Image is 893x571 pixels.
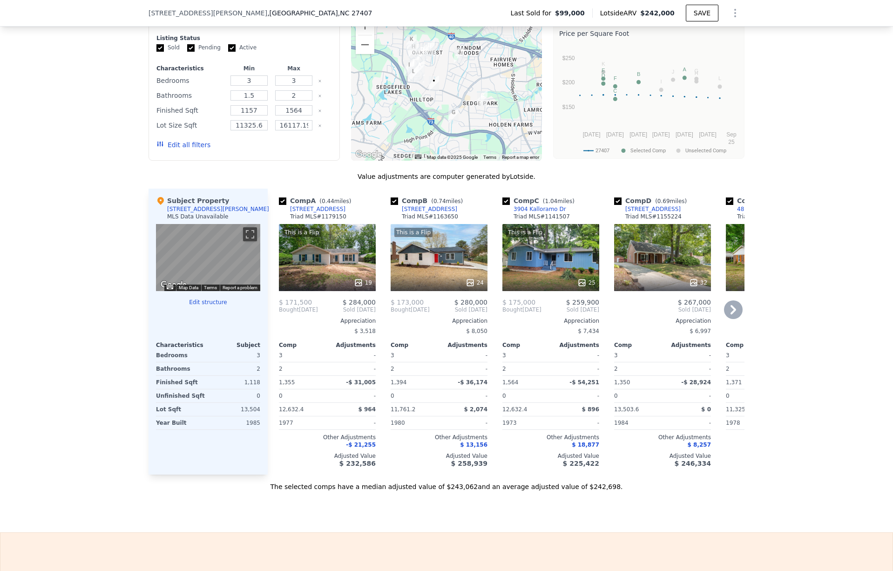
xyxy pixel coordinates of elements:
[290,213,346,220] div: Triad MLS # 1179150
[551,341,599,349] div: Adjustments
[602,68,605,73] text: E
[726,317,823,325] div: Appreciation
[563,460,599,467] span: $ 225,422
[329,349,376,362] div: -
[156,74,225,87] div: Bedrooms
[391,299,424,306] span: $ 173,000
[441,416,487,429] div: -
[427,198,467,204] span: ( miles)
[726,379,742,386] span: 1,371
[559,40,738,156] svg: A chart.
[737,205,808,213] div: 4801 [PERSON_NAME] Dr
[602,73,605,78] text: D
[279,317,376,325] div: Appreciation
[572,442,599,448] span: $ 18,877
[427,155,478,160] span: Map data ©2025 Google
[502,416,549,429] div: 1973
[279,196,355,205] div: Comp A
[156,376,206,389] div: Finished Sqft
[685,148,726,154] text: Unselected Comp
[210,376,260,389] div: 1,118
[569,379,599,386] span: -$ 54,251
[664,389,711,402] div: -
[406,34,417,50] div: 1109 Eagle Rd
[502,205,566,213] a: 3904 Kalloramo Dr
[441,389,487,402] div: -
[149,475,744,491] div: The selected comps have a median adjusted value of $243,062 and an average adjusted value of $242...
[279,416,325,429] div: 1977
[726,341,774,349] div: Comp
[441,362,487,375] div: -
[358,406,376,413] span: $ 964
[339,460,376,467] span: $ 232,586
[394,228,433,237] div: This is a Flip
[726,196,801,205] div: Comp E
[156,341,208,349] div: Characteristics
[415,155,421,159] button: Keyboard shortcuts
[243,227,257,241] button: Toggle fullscreen view
[318,124,322,128] button: Clear
[675,460,711,467] span: $ 246,334
[614,406,639,413] span: 13,503.6
[279,205,345,213] a: [STREET_ADDRESS]
[562,55,575,61] text: $250
[156,224,260,291] div: Street View
[279,306,318,313] div: [DATE]
[158,279,189,291] img: Google
[502,155,539,160] a: Report a map error
[726,434,823,441] div: Other Adjustments
[391,362,437,375] div: 2
[179,285,198,291] button: Map Data
[279,306,299,313] span: Bought
[502,393,506,399] span: 0
[614,379,630,386] span: 1,350
[439,341,487,349] div: Adjustments
[553,389,599,402] div: -
[614,393,618,399] span: 0
[614,434,711,441] div: Other Adjustments
[502,379,518,386] span: 1,564
[228,44,257,52] label: Active
[156,140,210,150] button: Edit all filters
[290,205,345,213] div: [STREET_ADDRESS]
[354,278,372,287] div: 19
[630,148,666,154] text: Selected Comp
[701,406,711,413] span: $ 0
[353,149,384,161] a: Open this area in Google Maps (opens a new window)
[458,379,487,386] span: -$ 36,174
[353,149,384,161] img: Google
[433,198,446,204] span: 0.74
[614,205,681,213] a: [STREET_ADDRESS]
[460,442,487,448] span: $ 13,156
[208,341,260,349] div: Subject
[404,60,414,76] div: 4811 Beechcroft Dr
[210,403,260,416] div: 13,504
[690,328,711,334] span: $ 6,997
[273,65,314,72] div: Max
[672,69,675,75] text: J
[578,328,599,334] span: $ 7,434
[187,44,221,52] label: Pending
[726,352,730,359] span: 3
[156,34,332,42] div: Listing Status
[343,299,376,306] span: $ 284,000
[566,299,599,306] span: $ 259,900
[441,349,487,362] div: -
[614,341,663,349] div: Comp
[483,155,496,160] a: Terms (opens in new tab)
[541,306,599,313] span: Sold [DATE]
[726,131,737,138] text: Sep
[167,285,173,289] button: Keyboard shortcuts
[279,434,376,441] div: Other Adjustments
[637,71,640,77] text: B
[283,228,321,237] div: This is a Flip
[502,317,599,325] div: Appreciation
[329,362,376,375] div: -
[502,341,551,349] div: Comp
[391,306,430,313] div: [DATE]
[149,172,744,181] div: Value adjustments are computer generated by Lotside .
[676,131,693,138] text: [DATE]
[391,434,487,441] div: Other Adjustments
[156,416,206,429] div: Year Built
